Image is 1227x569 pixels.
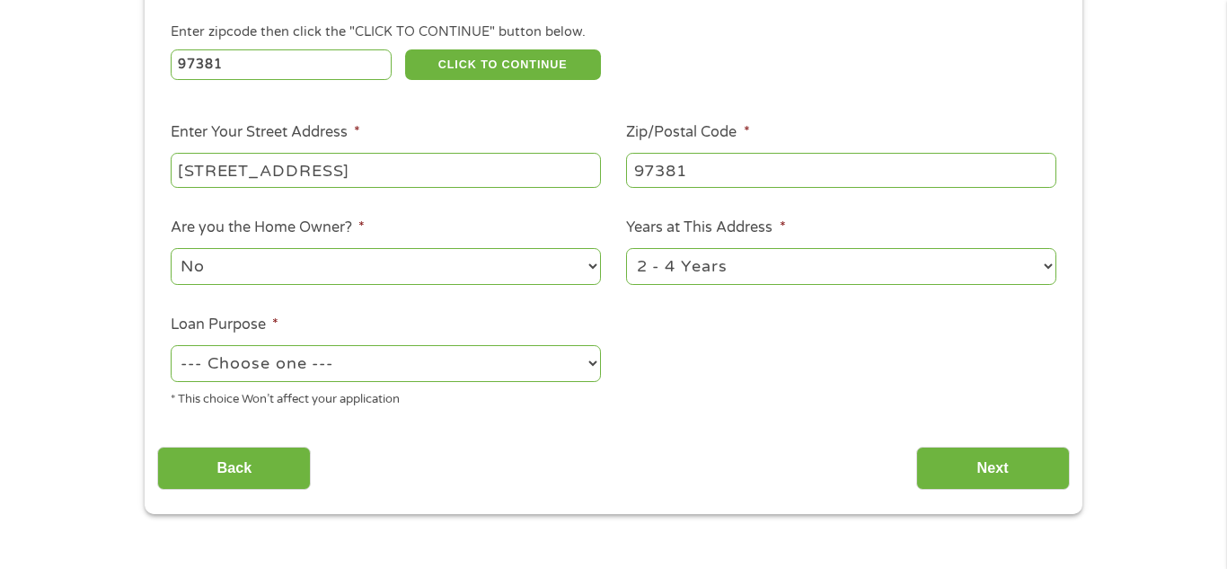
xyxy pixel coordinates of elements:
label: Loan Purpose [171,316,278,334]
label: Years at This Address [626,218,785,237]
div: * This choice Won’t affect your application [171,385,601,409]
label: Enter Your Street Address [171,123,360,142]
input: Back [157,447,311,491]
input: 1 Main Street [171,153,601,187]
label: Are you the Home Owner? [171,218,365,237]
button: CLICK TO CONTINUE [405,49,601,80]
input: Enter Zipcode (e.g 01510) [171,49,393,80]
div: Enter zipcode then click the "CLICK TO CONTINUE" button below. [171,22,1056,42]
input: Next [916,447,1070,491]
label: Zip/Postal Code [626,123,749,142]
